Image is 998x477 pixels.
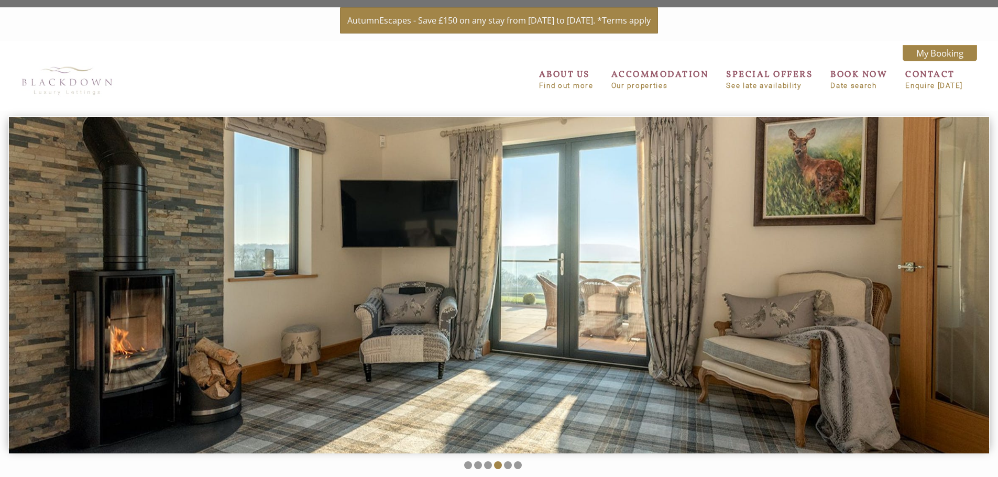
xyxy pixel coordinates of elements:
img: Blackdown Luxury Lettings [15,60,119,101]
small: Date search [830,82,887,90]
small: See late availability [726,82,813,90]
small: Find out more [539,82,594,90]
small: Enquire [DATE] [905,82,963,90]
a: SPECIAL OFFERSSee late availability [726,69,813,90]
a: BOOK NOWDate search [830,69,887,90]
a: ABOUT USFind out more [539,69,594,90]
a: ACCOMMODATIONOur properties [611,69,709,90]
a: AutumnEscapes - Save £150 on any stay from [DATE] to [DATE]. *Terms apply [340,7,658,34]
small: Our properties [611,82,709,90]
a: My Booking [903,45,977,61]
a: CONTACTEnquire [DATE] [905,69,963,90]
